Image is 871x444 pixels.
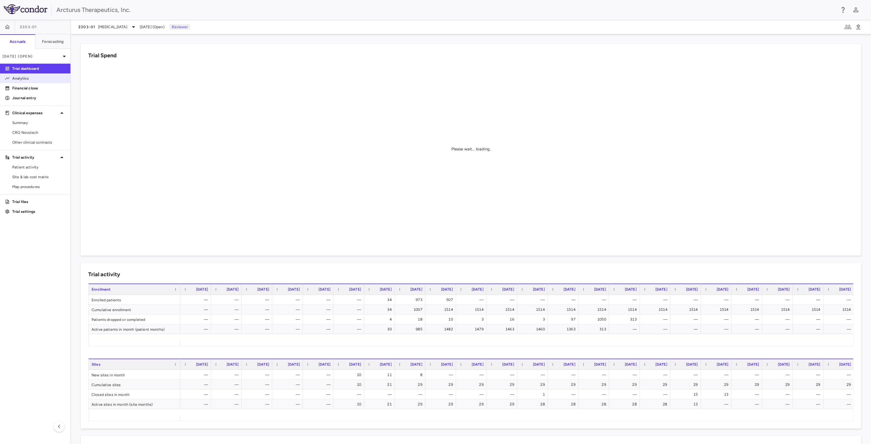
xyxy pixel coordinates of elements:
[12,209,66,214] p: Trial settings
[247,324,269,334] div: —
[717,287,729,292] span: [DATE]
[523,399,545,409] div: 28
[431,314,453,324] div: 10
[308,380,330,389] div: —
[523,380,545,389] div: 29
[615,305,637,314] div: 1514
[686,287,698,292] span: [DATE]
[186,380,208,389] div: —
[737,324,759,334] div: —
[339,399,361,409] div: 10
[533,287,545,292] span: [DATE]
[829,324,851,334] div: —
[431,305,453,314] div: 1514
[645,370,667,380] div: —
[451,146,491,152] div: Please wait... loading.
[829,295,851,305] div: —
[584,370,606,380] div: —
[217,370,239,380] div: —
[308,305,330,314] div: —
[707,324,729,334] div: —
[798,314,820,324] div: —
[615,389,637,399] div: —
[676,295,698,305] div: —
[625,362,637,367] span: [DATE]
[89,314,180,324] div: Patients dropped or completed
[594,362,606,367] span: [DATE]
[349,362,361,367] span: [DATE]
[278,370,300,380] div: —
[186,295,208,305] div: —
[278,324,300,334] div: —
[707,305,729,314] div: 1514
[768,305,790,314] div: 1514
[89,305,180,314] div: Cumulative enrollment
[747,287,759,292] span: [DATE]
[98,24,127,30] span: [MEDICAL_DATA]
[89,389,180,399] div: Closed sites in month
[400,399,422,409] div: 29
[645,305,667,314] div: 1514
[809,362,820,367] span: [DATE]
[370,380,392,389] div: 21
[288,362,300,367] span: [DATE]
[615,314,637,324] div: 313
[349,287,361,292] span: [DATE]
[278,380,300,389] div: —
[707,370,729,380] div: —
[462,399,484,409] div: 29
[829,389,851,399] div: —
[278,295,300,305] div: —
[829,305,851,314] div: 1514
[492,399,514,409] div: 29
[798,305,820,314] div: 1514
[247,380,269,389] div: —
[737,370,759,380] div: —
[553,295,575,305] div: —
[217,399,239,409] div: —
[12,120,66,126] span: Summary
[217,295,239,305] div: —
[502,287,514,292] span: [DATE]
[339,295,361,305] div: —
[247,389,269,399] div: —
[553,305,575,314] div: 1514
[12,174,66,180] span: Site & lab cost matrix
[278,389,300,399] div: —
[431,295,453,305] div: 507
[89,324,180,334] div: Active patients in month (patient months)
[798,380,820,389] div: 29
[339,389,361,399] div: —
[798,324,820,334] div: —
[92,287,111,292] span: Enrollment
[492,295,514,305] div: —
[431,324,453,334] div: 1482
[339,314,361,324] div: —
[839,287,851,292] span: [DATE]
[186,314,208,324] div: —
[400,305,422,314] div: 1007
[686,362,698,367] span: [DATE]
[737,399,759,409] div: —
[707,295,729,305] div: —
[462,295,484,305] div: —
[553,324,575,334] div: 1363
[339,324,361,334] div: —
[410,362,422,367] span: [DATE]
[553,399,575,409] div: 28
[370,314,392,324] div: 4
[829,314,851,324] div: —
[615,324,637,334] div: —
[707,389,729,399] div: 13
[523,295,545,305] div: —
[89,380,180,389] div: Cumulative sites
[472,287,484,292] span: [DATE]
[798,295,820,305] div: —
[2,54,61,59] p: [DATE] (Open)
[288,287,300,292] span: [DATE]
[9,39,25,44] h6: Accruals
[798,370,820,380] div: —
[523,324,545,334] div: 1460
[707,380,729,389] div: 29
[370,370,392,380] div: 11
